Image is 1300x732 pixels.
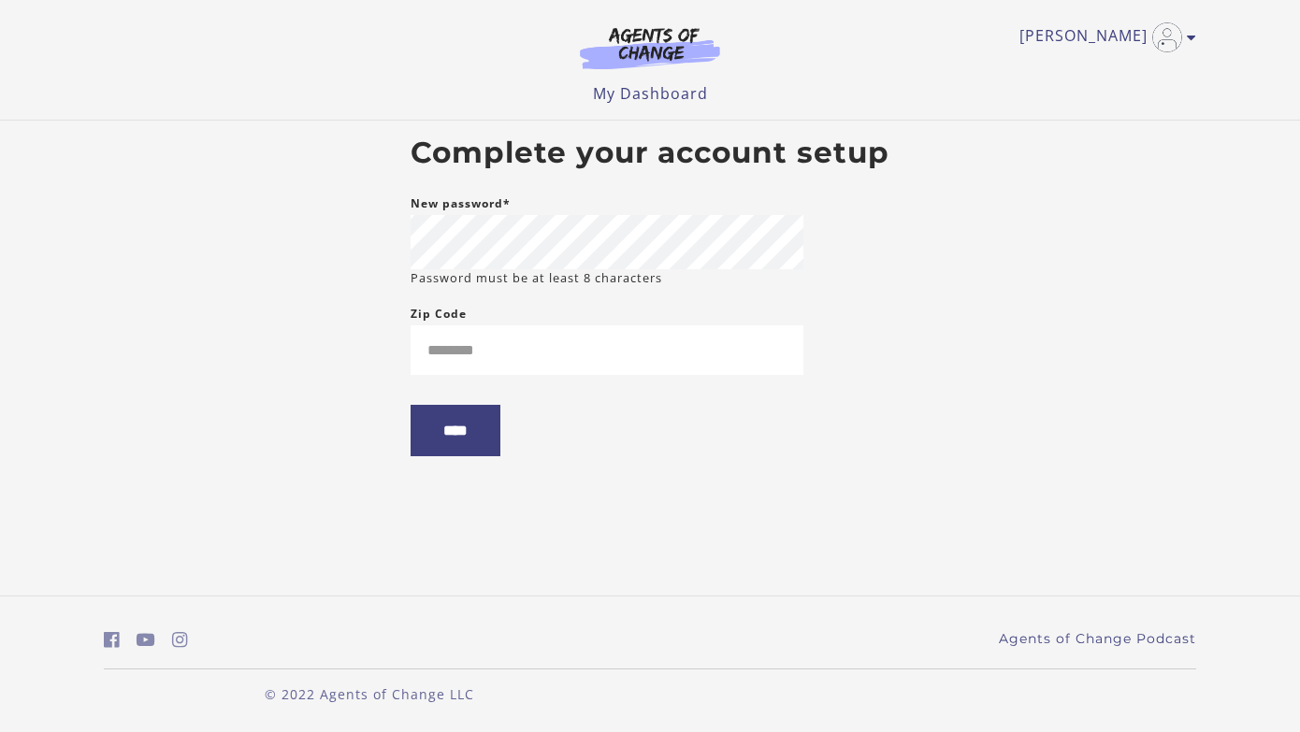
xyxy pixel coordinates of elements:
[999,629,1196,649] a: Agents of Change Podcast
[1019,22,1187,52] a: Toggle menu
[172,626,188,653] a: https://www.instagram.com/agentsofchangeprep/ (Open in a new window)
[411,303,467,325] label: Zip Code
[411,193,511,215] label: New password*
[172,631,188,649] i: https://www.instagram.com/agentsofchangeprep/ (Open in a new window)
[411,136,889,171] h2: Complete your account setup
[104,684,635,704] p: © 2022 Agents of Change LLC
[137,626,155,653] a: https://www.youtube.com/c/AgentsofChangeTestPrepbyMeaganMitchell (Open in a new window)
[104,631,120,649] i: https://www.facebook.com/groups/aswbtestprep (Open in a new window)
[411,269,662,287] small: Password must be at least 8 characters
[560,26,740,69] img: Agents of Change Logo
[593,83,708,104] a: My Dashboard
[137,631,155,649] i: https://www.youtube.com/c/AgentsofChangeTestPrepbyMeaganMitchell (Open in a new window)
[104,626,120,653] a: https://www.facebook.com/groups/aswbtestprep (Open in a new window)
